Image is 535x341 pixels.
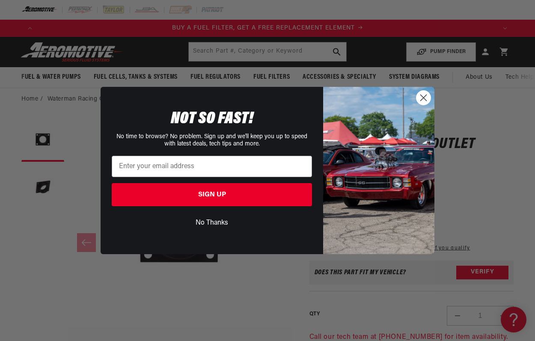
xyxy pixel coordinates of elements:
button: SIGN UP [112,183,312,206]
button: Close dialog [416,90,431,105]
span: No time to browse? No problem. Sign up and we'll keep you up to speed with latest deals, tech tip... [116,133,307,147]
img: 85cdd541-2605-488b-b08c-a5ee7b438a35.jpeg [323,87,434,254]
button: No Thanks [112,215,312,231]
input: Enter your email address [112,156,312,177]
span: NOT SO FAST! [171,110,253,128]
